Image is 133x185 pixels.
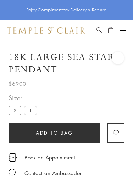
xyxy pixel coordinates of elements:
span: Add to bag [36,129,73,137]
label: S [9,106,21,115]
button: Open navigation [120,26,126,35]
span: Size: [9,93,40,103]
a: Search [96,26,102,35]
button: Add to bag [9,123,100,143]
img: MessageIcon-01_2.svg [9,169,16,176]
img: Temple St. Clair [7,27,85,34]
a: Open Shopping Bag [108,26,113,35]
a: Book an Appointment [24,153,75,161]
label: L [24,106,37,115]
div: Contact an Ambassador [24,169,82,178]
span: $6900 [9,79,26,88]
iframe: Gorgias live chat messenger [101,155,126,178]
img: icon_appointment.svg [9,153,17,162]
p: Enjoy Complimentary Delivery & Returns [26,6,107,13]
h1: 18K Large Sea Star Pendant [9,51,124,76]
